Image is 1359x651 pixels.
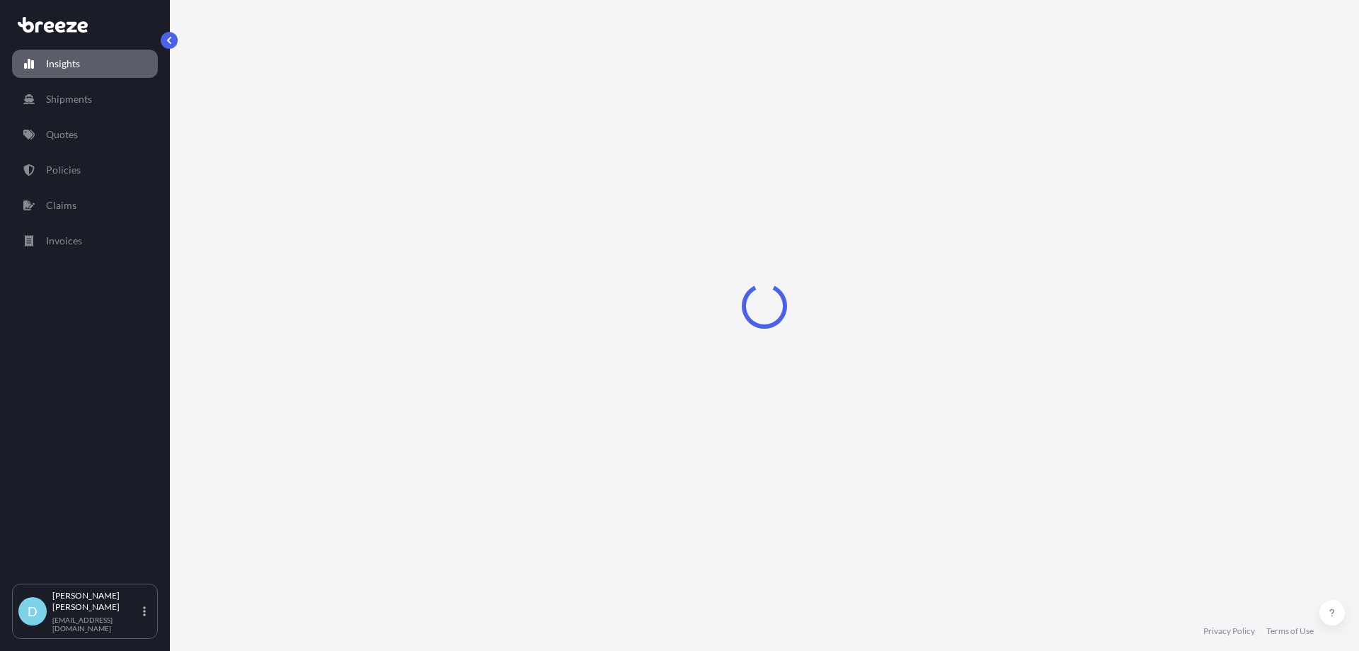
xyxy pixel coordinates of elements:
a: Terms of Use [1266,625,1314,637]
p: Insights [46,57,80,71]
a: Policies [12,156,158,184]
p: Quotes [46,128,78,142]
p: Invoices [46,234,82,248]
a: Claims [12,191,158,220]
a: Shipments [12,85,158,113]
a: Insights [12,50,158,78]
a: Privacy Policy [1203,625,1255,637]
p: [PERSON_NAME] [PERSON_NAME] [52,590,140,613]
span: D [28,604,38,618]
p: Policies [46,163,81,177]
p: Claims [46,198,76,213]
p: [EMAIL_ADDRESS][DOMAIN_NAME] [52,616,140,633]
p: Shipments [46,92,92,106]
a: Invoices [12,227,158,255]
a: Quotes [12,120,158,149]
